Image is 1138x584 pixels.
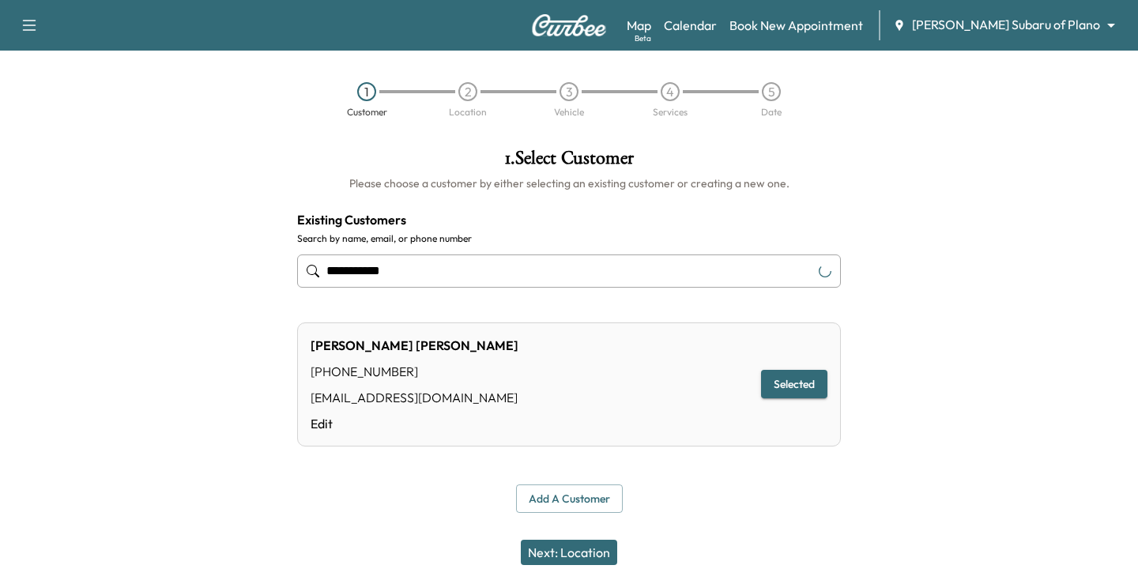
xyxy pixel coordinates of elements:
img: Curbee Logo [531,14,607,36]
h1: 1 . Select Customer [297,149,841,175]
div: 3 [560,82,578,101]
a: Book New Appointment [729,16,863,35]
div: [PERSON_NAME] [PERSON_NAME] [311,336,518,355]
div: [PHONE_NUMBER] [311,362,518,381]
button: Next: Location [521,540,617,565]
div: 2 [458,82,477,101]
div: 4 [661,82,680,101]
div: Vehicle [554,107,584,117]
button: Add a customer [516,484,623,514]
span: [PERSON_NAME] Subaru of Plano [912,16,1100,34]
div: 1 [357,82,376,101]
label: Search by name, email, or phone number [297,232,841,245]
div: Location [449,107,487,117]
button: Selected [761,370,827,399]
div: Beta [635,32,651,44]
a: Calendar [664,16,717,35]
div: Date [761,107,782,117]
div: 5 [762,82,781,101]
div: Customer [347,107,387,117]
div: Services [653,107,688,117]
a: MapBeta [627,16,651,35]
a: Edit [311,414,518,433]
div: [EMAIL_ADDRESS][DOMAIN_NAME] [311,388,518,407]
h6: Please choose a customer by either selecting an existing customer or creating a new one. [297,175,841,191]
h4: Existing Customers [297,210,841,229]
